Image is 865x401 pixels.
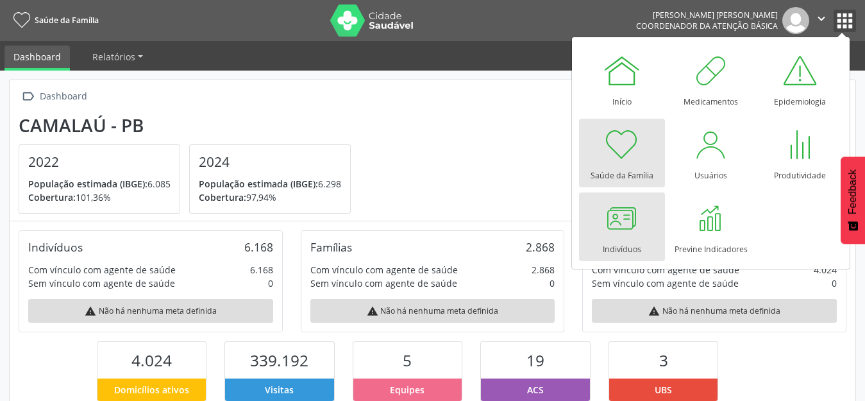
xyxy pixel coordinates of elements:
[199,177,341,191] p: 6.298
[648,305,660,317] i: warning
[636,21,778,31] span: Coordenador da Atenção Básica
[310,299,555,323] div: Não há nenhuma meta definida
[550,277,555,290] div: 0
[668,45,754,114] a: Medicamentos
[526,350,544,371] span: 19
[832,277,837,290] div: 0
[655,383,672,397] span: UBS
[28,299,273,323] div: Não há nenhuma meta definida
[814,12,828,26] i: 
[814,263,837,277] div: 4.024
[390,383,424,397] span: Equipes
[28,263,176,277] div: Com vínculo com agente de saúde
[28,240,83,254] div: Indivíduos
[268,277,273,290] div: 0
[668,192,754,261] a: Previne Indicadores
[527,383,544,397] span: ACS
[19,87,89,106] a:  Dashboard
[9,10,99,31] a: Saúde da Família
[114,383,189,397] span: Domicílios ativos
[659,350,668,371] span: 3
[250,263,273,277] div: 6.168
[83,46,152,68] a: Relatórios
[250,350,308,371] span: 339.192
[592,277,739,290] div: Sem vínculo com agente de saúde
[19,87,37,106] i: 
[199,191,341,204] p: 97,94%
[757,119,843,187] a: Produtividade
[809,7,834,34] button: 
[310,240,352,254] div: Famílias
[244,240,273,254] div: 6.168
[532,263,555,277] div: 2.868
[847,169,859,214] span: Feedback
[579,192,665,261] a: Indivíduos
[841,157,865,244] button: Feedback - Mostrar pesquisa
[265,383,294,397] span: Visitas
[28,154,171,170] h4: 2022
[199,154,341,170] h4: 2024
[526,240,555,254] div: 2.868
[579,119,665,187] a: Saúde da Família
[834,10,856,32] button: apps
[367,305,378,317] i: warning
[92,51,135,63] span: Relatórios
[592,299,837,323] div: Não há nenhuma meta definida
[199,178,318,190] span: População estimada (IBGE):
[28,191,171,204] p: 101,36%
[636,10,778,21] div: [PERSON_NAME] [PERSON_NAME]
[28,277,175,290] div: Sem vínculo com agente de saúde
[37,87,89,106] div: Dashboard
[310,277,457,290] div: Sem vínculo com agente de saúde
[757,45,843,114] a: Epidemiologia
[28,191,76,203] span: Cobertura:
[131,350,172,371] span: 4.024
[668,119,754,187] a: Usuários
[579,45,665,114] a: Início
[28,178,147,190] span: População estimada (IBGE):
[403,350,412,371] span: 5
[4,46,70,71] a: Dashboard
[85,305,96,317] i: warning
[28,177,171,191] p: 6.085
[310,263,458,277] div: Com vínculo com agente de saúde
[35,15,99,26] span: Saúde da Família
[19,115,360,136] div: Camalaú - PB
[782,7,809,34] img: img
[199,191,246,203] span: Cobertura:
[592,263,739,277] div: Com vínculo com agente de saúde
